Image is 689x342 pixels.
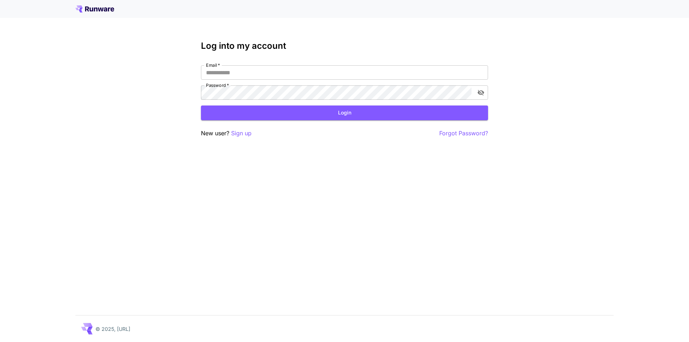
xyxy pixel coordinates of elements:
[231,129,252,138] button: Sign up
[439,129,488,138] button: Forgot Password?
[474,86,487,99] button: toggle password visibility
[201,106,488,120] button: Login
[201,129,252,138] p: New user?
[95,325,130,333] p: © 2025, [URL]
[201,41,488,51] h3: Log into my account
[206,62,220,68] label: Email
[206,82,229,88] label: Password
